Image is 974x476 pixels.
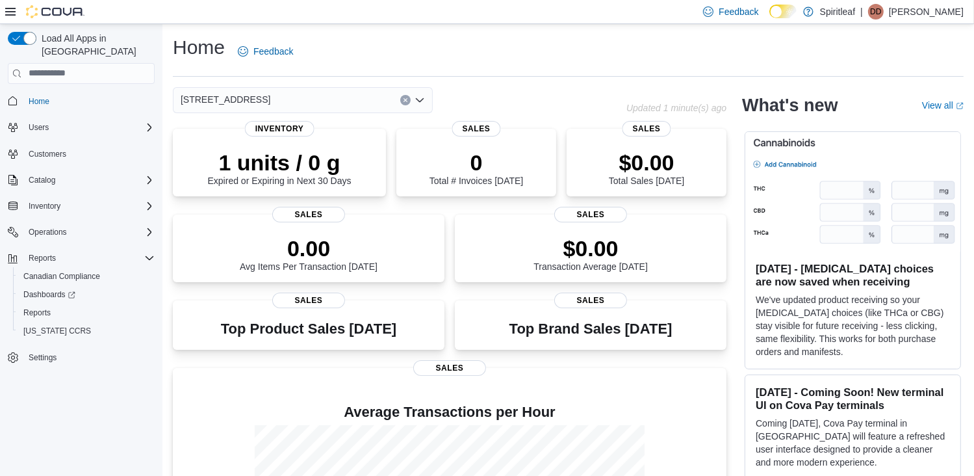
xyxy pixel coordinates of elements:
span: [US_STATE] CCRS [23,326,91,336]
span: Sales [272,207,345,222]
span: Users [29,122,49,133]
span: Customers [29,149,66,159]
h2: What's new [742,95,838,116]
span: Settings [23,349,155,365]
a: Customers [23,146,71,162]
p: $0.00 [609,150,684,176]
a: Canadian Compliance [18,269,105,284]
span: Sales [554,293,627,308]
div: Total Sales [DATE] [609,150,684,186]
button: Home [3,92,160,111]
span: Feedback [253,45,293,58]
h3: [DATE] - Coming Soon! New terminal UI on Cova Pay terminals [756,386,950,412]
button: Customers [3,144,160,163]
p: 1 units / 0 g [208,150,352,176]
span: Washington CCRS [18,323,155,339]
div: Avg Items Per Transaction [DATE] [240,235,378,272]
p: Updated 1 minute(s) ago [626,103,726,113]
input: Dark Mode [769,5,797,18]
span: Catalog [29,175,55,185]
p: Spiritleaf [820,4,855,20]
span: Operations [29,227,67,237]
span: Sales [554,207,627,222]
button: [US_STATE] CCRS [13,322,160,340]
a: Home [23,94,55,109]
div: Transaction Average [DATE] [533,235,648,272]
a: Reports [18,305,56,321]
button: Catalog [23,172,60,188]
nav: Complex example [8,86,155,401]
span: Sales [272,293,345,308]
a: Dashboards [13,285,160,304]
a: View allExternal link [922,100,964,111]
span: Reports [23,308,51,318]
span: Feedback [719,5,758,18]
a: [US_STATE] CCRS [18,323,96,339]
h1: Home [173,34,225,60]
div: Expired or Expiring in Next 30 Days [208,150,352,186]
span: Dark Mode [769,18,770,19]
p: | [860,4,863,20]
span: Dashboards [18,287,155,302]
button: Catalog [3,171,160,189]
h4: Average Transactions per Hour [183,404,716,420]
p: [PERSON_NAME] [889,4,964,20]
button: Canadian Compliance [13,267,160,285]
p: $0.00 [533,235,648,261]
a: Feedback [233,38,298,64]
span: Reports [29,253,56,263]
span: Inventory [29,201,60,211]
p: Coming [DATE], Cova Pay terminal in [GEOGRAPHIC_DATA] will feature a refreshed user interface des... [756,417,950,469]
h3: Top Product Sales [DATE] [221,321,396,337]
button: Reports [3,249,160,267]
span: Settings [29,352,57,363]
span: Customers [23,146,155,162]
button: Operations [23,224,72,240]
p: 0.00 [240,235,378,261]
h3: Top Brand Sales [DATE] [509,321,673,337]
span: DD [870,4,881,20]
p: 0 [429,150,523,176]
span: Sales [452,121,501,137]
h3: [DATE] - [MEDICAL_DATA] choices are now saved when receiving [756,262,950,288]
span: Reports [23,250,155,266]
button: Settings [3,348,160,367]
span: Catalog [23,172,155,188]
div: Daniel D [868,4,884,20]
a: Dashboards [18,287,81,302]
span: Sales [413,360,486,376]
span: Canadian Compliance [23,271,100,282]
span: Dashboards [23,289,75,300]
span: Home [23,93,155,109]
button: Operations [3,223,160,241]
img: Cova [26,5,84,18]
span: Inventory [245,121,314,137]
button: Reports [13,304,160,322]
button: Clear input [400,95,411,105]
span: Home [29,96,49,107]
span: Inventory [23,198,155,214]
button: Inventory [23,198,66,214]
button: Inventory [3,197,160,215]
span: Load All Apps in [GEOGRAPHIC_DATA] [36,32,155,58]
p: We've updated product receiving so your [MEDICAL_DATA] choices (like THCa or CBG) stay visible fo... [756,293,950,358]
button: Reports [23,250,61,266]
button: Users [23,120,54,135]
span: [STREET_ADDRESS] [181,92,270,107]
div: Total # Invoices [DATE] [429,150,523,186]
span: Sales [622,121,671,137]
span: Users [23,120,155,135]
span: Canadian Compliance [18,269,155,284]
svg: External link [956,102,964,110]
span: Reports [18,305,155,321]
button: Open list of options [415,95,425,105]
a: Settings [23,350,62,365]
button: Users [3,118,160,137]
span: Operations [23,224,155,240]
